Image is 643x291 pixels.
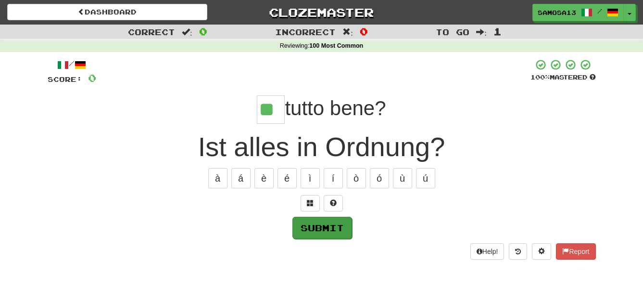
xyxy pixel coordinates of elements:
[48,59,96,71] div: /
[509,243,527,260] button: Round history (alt+y)
[342,28,353,36] span: :
[556,243,595,260] button: Report
[309,42,363,49] strong: 100 Most Common
[436,27,469,37] span: To go
[393,168,412,188] button: ù
[275,27,336,37] span: Incorrect
[530,73,550,81] span: 100 %
[231,168,251,188] button: á
[222,4,422,21] a: Clozemaster
[360,26,368,37] span: 0
[538,8,576,17] span: samosa13
[182,28,192,36] span: :
[277,168,297,188] button: é
[208,168,227,188] button: à
[324,195,343,212] button: Single letter hint - you only get 1 per sentence and score half the points! alt+h
[416,168,435,188] button: ú
[7,4,207,20] a: Dashboard
[88,72,96,84] span: 0
[301,168,320,188] button: ì
[254,168,274,188] button: è
[285,97,386,119] span: tutto bene?
[530,73,596,82] div: Mastered
[470,243,504,260] button: Help!
[324,168,343,188] button: í
[532,4,624,21] a: samosa13 /
[48,75,82,83] span: Score:
[199,26,207,37] span: 0
[347,168,366,188] button: ò
[493,26,502,37] span: 1
[476,28,487,36] span: :
[597,8,602,14] span: /
[292,217,352,239] button: Submit
[48,128,596,166] div: Ist alles in Ordnung?
[301,195,320,212] button: Switch sentence to multiple choice alt+p
[370,168,389,188] button: ó
[128,27,175,37] span: Correct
